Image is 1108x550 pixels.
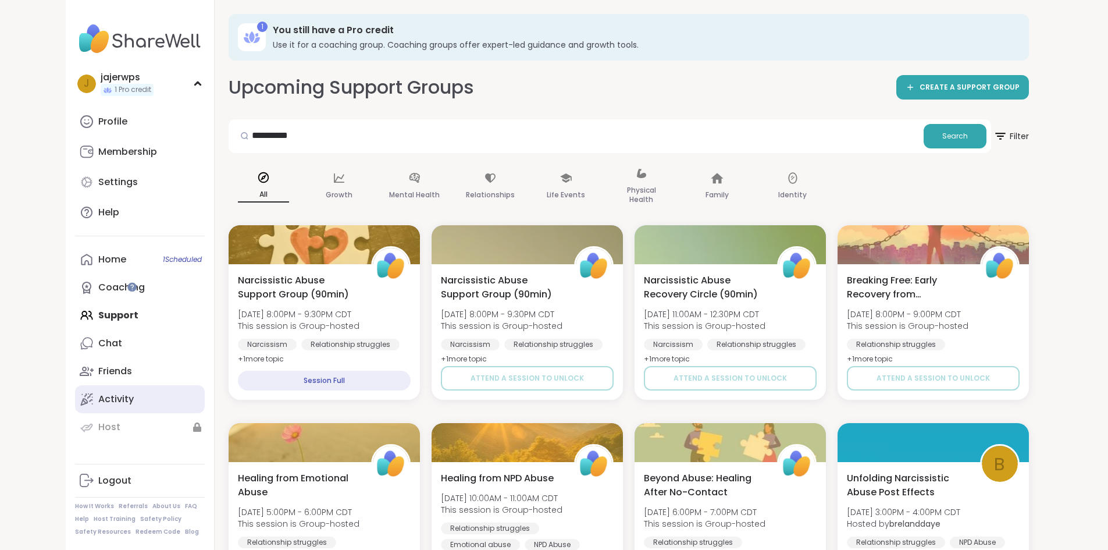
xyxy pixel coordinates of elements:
img: ShareWell [779,248,815,284]
span: Filter [993,122,1029,150]
span: Narcissistic Abuse Recovery Circle (90min) [644,274,764,301]
p: Life Events [547,188,585,202]
div: Settings [98,176,138,189]
div: Friends [98,365,132,378]
a: Profile [75,108,205,136]
span: 1 Pro credit [115,85,151,95]
div: Relationship struggles [847,537,945,548]
span: 1 Scheduled [163,255,202,264]
span: [DATE] 8:00PM - 9:00PM CDT [847,308,968,320]
a: Chat [75,329,205,357]
a: Home1Scheduled [75,246,205,274]
span: [DATE] 5:00PM - 6:00PM CDT [238,506,359,518]
span: This session is Group-hosted [644,518,765,530]
span: This session is Group-hosted [847,320,968,332]
span: Unfolding Narcissistic Abuse Post Effects [847,471,967,499]
span: [DATE] 6:00PM - 7:00PM CDT [644,506,765,518]
a: Referrals [119,502,148,510]
a: Activity [75,385,205,413]
span: b [994,450,1005,478]
h3: You still have a Pro credit [273,24,1013,37]
span: Breaking Free: Early Recovery from [GEOGRAPHIC_DATA] [847,274,967,301]
span: j [84,76,89,91]
div: jajerwps [101,71,154,84]
img: ShareWell Nav Logo [75,19,205,59]
p: Relationships [466,188,515,202]
span: [DATE] 8:00PM - 9:30PM CDT [441,308,562,320]
button: Search [924,124,986,148]
button: Filter [993,119,1029,153]
p: All [238,187,289,203]
p: Mental Health [389,188,440,202]
div: Profile [98,115,127,128]
p: Physical Health [616,183,667,207]
img: ShareWell [982,248,1018,284]
span: Narcissistic Abuse Support Group (90min) [238,274,358,301]
div: Narcissism [238,339,297,350]
span: This session is Group-hosted [238,518,359,530]
img: ShareWell [576,248,612,284]
span: [DATE] 11:00AM - 12:30PM CDT [644,308,765,320]
a: Host Training [94,515,136,523]
span: [DATE] 3:00PM - 4:00PM CDT [847,506,960,518]
span: Hosted by [847,518,960,530]
span: Healing from NPD Abuse [441,471,554,485]
span: [DATE] 8:00PM - 9:30PM CDT [238,308,359,320]
button: Attend a session to unlock [441,366,614,391]
span: This session is Group-hosted [441,320,562,332]
div: Session Full [238,371,411,391]
a: FAQ [185,502,197,510]
a: Help [75,515,89,523]
span: Attend a session to unlock [471,373,584,384]
img: ShareWell [779,446,815,482]
button: Attend a session to unlock [847,366,1020,391]
a: Logout [75,467,205,495]
span: Healing from Emotional Abuse [238,471,358,499]
span: Attend a session to unlock [674,373,787,384]
a: About Us [152,502,180,510]
a: Redeem Code [136,528,180,536]
div: Relationship struggles [301,339,400,350]
iframe: Spotlight [127,282,137,292]
span: Attend a session to unlock [877,373,990,384]
a: Safety Policy [140,515,181,523]
div: Logout [98,474,131,487]
div: NPD Abuse [950,537,1005,548]
span: This session is Group-hosted [238,320,359,332]
span: [DATE] 10:00AM - 11:00AM CDT [441,492,562,504]
div: Relationship struggles [441,523,539,534]
span: CREATE A SUPPORT GROUP [920,83,1020,93]
a: Friends [75,357,205,385]
img: ShareWell [373,248,409,284]
div: Chat [98,337,122,350]
img: ShareWell [373,446,409,482]
span: This session is Group-hosted [441,504,562,516]
div: Relationship struggles [504,339,603,350]
a: Membership [75,138,205,166]
img: ShareWell [576,446,612,482]
div: Relationship struggles [707,339,806,350]
div: Relationship struggles [238,537,336,548]
a: Blog [185,528,199,536]
span: Search [942,131,968,141]
span: This session is Group-hosted [644,320,765,332]
span: Beyond Abuse: Healing After No-Contact [644,471,764,499]
div: Membership [98,146,157,158]
a: How It Works [75,502,114,510]
div: 1 [257,22,268,32]
div: Narcissism [441,339,500,350]
button: Attend a session to unlock [644,366,817,391]
div: Home [98,253,126,266]
a: CREATE A SUPPORT GROUP [896,75,1029,100]
a: Settings [75,168,205,196]
a: Safety Resources [75,528,131,536]
div: Host [98,421,120,434]
div: Help [98,206,119,219]
span: Narcissistic Abuse Support Group (90min) [441,274,561,301]
h3: Use it for a coaching group. Coaching groups offer expert-led guidance and growth tools. [273,39,1013,51]
p: Family [706,188,729,202]
div: Relationship struggles [644,537,742,548]
div: Activity [98,393,134,406]
b: brelanddaye [889,518,940,530]
p: Growth [326,188,352,202]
